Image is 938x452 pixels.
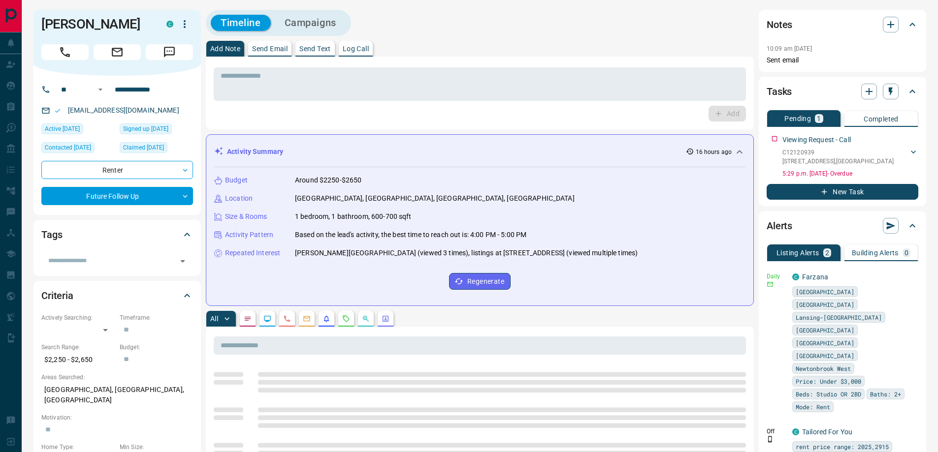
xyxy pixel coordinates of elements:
[41,352,115,368] p: $2,250 - $2,650
[792,273,799,280] div: condos.ca
[767,13,918,36] div: Notes
[782,135,851,145] p: Viewing Request - Call
[825,249,829,256] p: 2
[41,313,115,322] p: Actively Searching:
[796,300,854,309] span: [GEOGRAPHIC_DATA]
[210,315,218,322] p: All
[283,315,291,323] svg: Calls
[41,223,193,246] div: Tags
[210,45,240,52] p: Add Note
[767,272,786,281] p: Daily
[176,254,190,268] button: Open
[796,338,854,348] span: [GEOGRAPHIC_DATA]
[211,15,271,31] button: Timeline
[782,157,894,166] p: [STREET_ADDRESS] , [GEOGRAPHIC_DATA]
[796,312,882,322] span: Lansing-[GEOGRAPHIC_DATA]
[68,106,179,114] a: [EMAIL_ADDRESS][DOMAIN_NAME]
[41,373,193,382] p: Areas Searched:
[905,249,908,256] p: 0
[782,146,918,168] div: C12120939[STREET_ADDRESS],[GEOGRAPHIC_DATA]
[767,55,918,65] p: Sent email
[767,80,918,103] div: Tasks
[41,142,115,156] div: Sat Oct 22 2022
[796,376,861,386] span: Price: Under $3,000
[214,143,745,161] div: Activity Summary16 hours ago
[817,115,821,122] p: 1
[776,249,819,256] p: Listing Alerts
[166,21,173,28] div: condos.ca
[275,15,346,31] button: Campaigns
[225,230,273,240] p: Activity Pattern
[784,115,811,122] p: Pending
[767,218,792,234] h2: Alerts
[382,315,389,323] svg: Agent Actions
[41,343,115,352] p: Search Range:
[41,288,73,303] h2: Criteria
[41,413,193,422] p: Motivation:
[94,44,141,60] span: Email
[696,148,732,156] p: 16 hours ago
[782,169,918,178] p: 5:29 p.m. [DATE] - Overdue
[852,249,899,256] p: Building Alerts
[767,17,792,32] h2: Notes
[41,16,152,32] h1: [PERSON_NAME]
[362,315,370,323] svg: Opportunities
[870,389,901,399] span: Baths: 2+
[299,45,331,52] p: Send Text
[323,315,330,323] svg: Listing Alerts
[295,230,526,240] p: Based on the lead's activity, the best time to reach out is: 4:00 PM - 5:00 PM
[767,184,918,200] button: New Task
[120,343,193,352] p: Budget:
[225,175,248,185] p: Budget
[802,428,852,436] a: Tailored For You
[41,284,193,307] div: Criteria
[295,211,412,222] p: 1 bedroom, 1 bathroom, 600-700 sqft
[767,427,786,436] p: Off
[225,248,280,258] p: Repeated Interest
[225,211,267,222] p: Size & Rooms
[252,45,288,52] p: Send Email
[45,124,80,134] span: Active [DATE]
[41,443,115,452] p: Home Type:
[796,363,851,373] span: Newtonbrook West
[123,143,164,152] span: Claimed [DATE]
[767,214,918,238] div: Alerts
[41,227,62,242] h2: Tags
[120,313,193,322] p: Timeframe:
[295,248,638,258] p: [PERSON_NAME][GEOGRAPHIC_DATA] (viewed 3 times), listings at [STREET_ADDRESS] (viewed multiple ti...
[225,193,253,204] p: Location
[45,143,91,152] span: Contacted [DATE]
[796,287,854,297] span: [GEOGRAPHIC_DATA]
[449,273,511,290] button: Regenerate
[41,161,193,179] div: Renter
[41,123,115,137] div: Tue Oct 07 2025
[146,44,193,60] span: Message
[295,175,361,185] p: Around $2250-$2650
[120,443,193,452] p: Min Size:
[41,382,193,408] p: [GEOGRAPHIC_DATA], [GEOGRAPHIC_DATA], [GEOGRAPHIC_DATA]
[244,315,252,323] svg: Notes
[802,273,828,281] a: Farzana
[263,315,271,323] svg: Lead Browsing Activity
[95,84,106,95] button: Open
[792,428,799,435] div: condos.ca
[767,84,792,99] h2: Tasks
[767,436,774,443] svg: Push Notification Only
[796,402,830,412] span: Mode: Rent
[796,325,854,335] span: [GEOGRAPHIC_DATA]
[767,45,812,52] p: 10:09 am [DATE]
[120,142,193,156] div: Thu Oct 20 2022
[303,315,311,323] svg: Emails
[343,45,369,52] p: Log Call
[342,315,350,323] svg: Requests
[120,123,193,137] div: Tue Nov 09 2021
[123,124,168,134] span: Signed up [DATE]
[41,187,193,205] div: Future Follow Up
[767,281,774,288] svg: Email
[54,107,61,114] svg: Email Valid
[295,193,575,204] p: [GEOGRAPHIC_DATA], [GEOGRAPHIC_DATA], [GEOGRAPHIC_DATA], [GEOGRAPHIC_DATA]
[227,147,283,157] p: Activity Summary
[41,44,89,60] span: Call
[796,389,861,399] span: Beds: Studio OR 2BD
[864,116,899,122] p: Completed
